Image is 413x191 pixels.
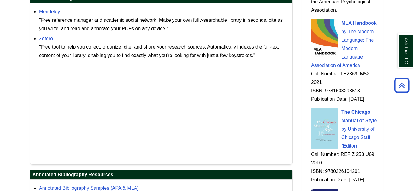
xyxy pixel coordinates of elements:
a: Back to Top [392,81,411,89]
a: Zotero [39,36,53,41]
a: Annotated Bibliography Samples (APA & MLA) [39,186,139,191]
span: by [341,29,346,34]
div: Call Number: REF Z 253 U69 2010 [311,150,380,167]
a: MLA Handbook by The Modern Language; The Modern Language Association of America [311,21,377,68]
div: "Free reference manager and academic social network. Make your own fully-searchable library in se... [39,16,289,33]
div: Publication Date: [DATE] [311,95,380,103]
div: "Free tool to help you collect, organize, cite, and share your research sources. Automatically in... [39,43,289,60]
span: University of Chicago Staff (Editor) [341,126,374,148]
span: The Chicago Manual of Style [341,110,377,123]
div: ISBN: 9780226104201 [311,167,380,176]
h2: Annotated Bibliography Resources [30,170,292,180]
iframe: YouTube video player [33,63,202,158]
span: MLA Handbook [341,21,377,26]
div: ISBN: 9781603293518 [311,87,380,95]
div: Call Number: LB2369 .M52 2021 [311,70,380,87]
div: Publication Date: [DATE] [311,176,380,184]
span: The Modern Language; The Modern Language Association of America [311,29,374,68]
span: by [341,126,346,132]
a: The Chicago Manual of Style by University of Chicago Staff (Editor) [341,110,377,148]
a: Mendeley [39,9,60,14]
